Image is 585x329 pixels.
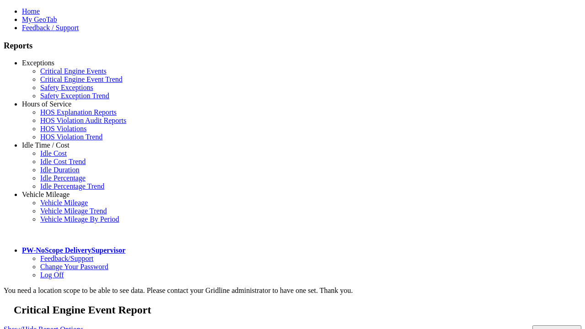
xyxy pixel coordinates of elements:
a: Vehicle Mileage [22,191,69,198]
a: Idle Cost Trend [40,158,86,165]
a: Change Your Password [40,263,108,271]
h2: Critical Engine Event Report [14,304,581,316]
a: Safety Exceptions [40,84,93,91]
a: Vehicle Mileage [40,199,88,207]
a: Vehicle Mileage By Period [40,215,119,223]
a: Idle Time / Cost [22,141,69,149]
a: Hours of Service [22,100,71,108]
h3: Reports [4,41,581,51]
a: Exceptions [22,59,54,67]
a: Critical Engine Event Trend [40,75,122,83]
a: Critical Engine Events [40,67,106,75]
a: Home [22,7,40,15]
a: PW-NoScope DeliverySupervisor [22,246,125,254]
a: Idle Percentage Trend [40,182,104,190]
a: Feedback / Support [22,24,79,32]
a: Idle Percentage [40,174,85,182]
a: Safety Exception Trend [40,92,109,100]
a: HOS Violation Audit Reports [40,117,127,124]
a: Idle Cost [40,149,67,157]
a: HOS Explanation Reports [40,108,117,116]
a: HOS Violations [40,125,86,133]
a: Log Off [40,271,64,279]
a: Idle Duration [40,166,80,174]
a: Feedback/Support [40,255,93,262]
a: HOS Violation Trend [40,133,103,141]
a: Vehicle Mileage Trend [40,207,107,215]
div: You need a location scope to be able to see data. Please contact your Gridline administrator to h... [4,287,581,295]
a: My GeoTab [22,16,57,23]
